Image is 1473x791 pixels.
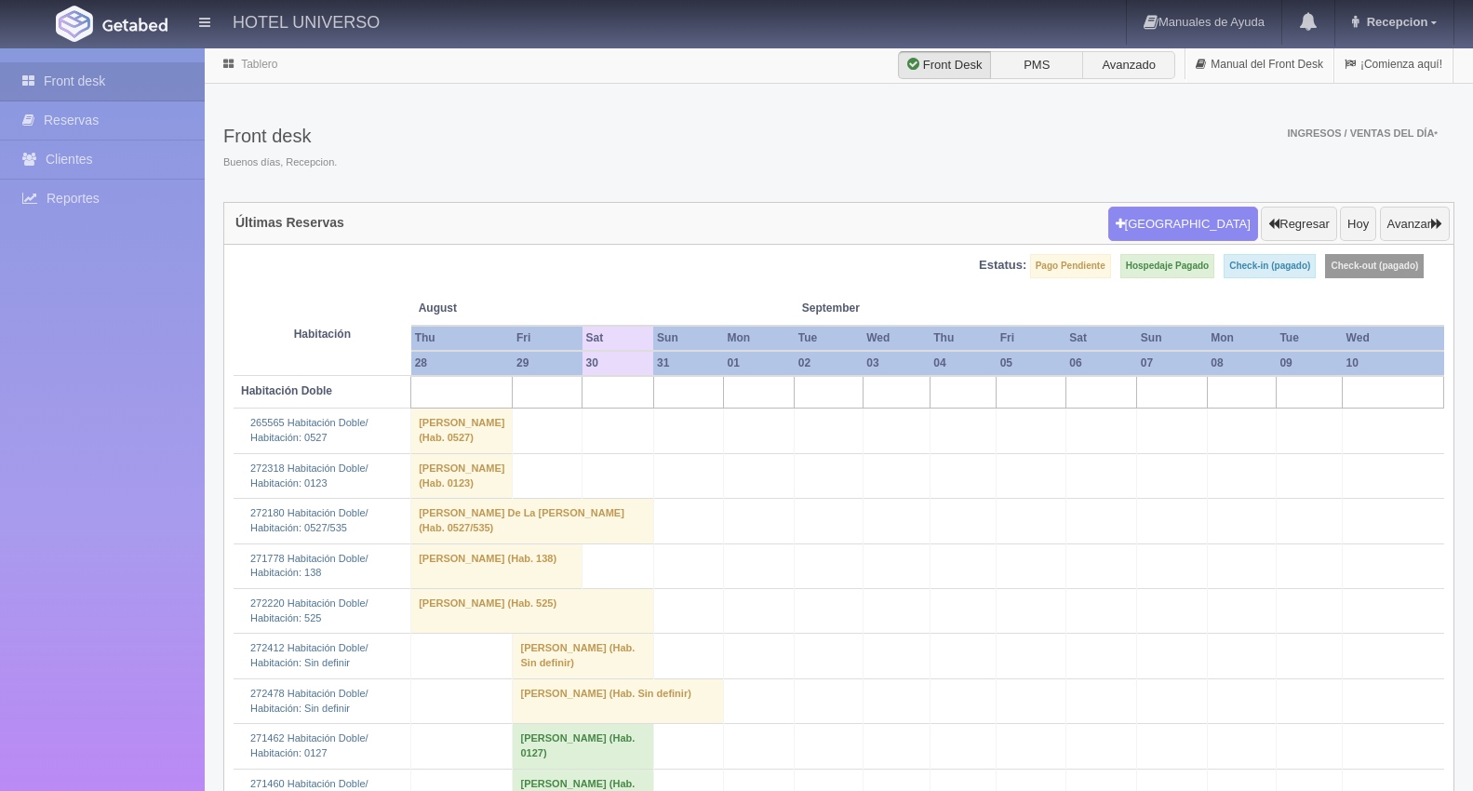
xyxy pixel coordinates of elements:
th: Wed [1343,326,1444,351]
th: 31 [653,351,723,376]
td: [PERSON_NAME] (Hab. 0527) [411,409,513,453]
td: [PERSON_NAME] (Hab. Sin definir) [513,634,653,678]
span: Buenos días, Recepcion. [223,155,337,170]
td: [PERSON_NAME] (Hab. 138) [411,543,583,588]
span: Recepcion [1362,15,1428,29]
th: 03 [863,351,930,376]
a: 272318 Habitación Doble/Habitación: 0123 [250,463,368,489]
a: 272220 Habitación Doble/Habitación: 525 [250,597,368,623]
strong: Habitación [294,328,351,341]
label: Check-in (pagado) [1224,254,1316,278]
b: Habitación Doble [241,384,332,397]
h4: Últimas Reservas [235,216,344,230]
th: 28 [411,351,513,376]
label: Avanzado [1082,51,1175,79]
label: Check-out (pagado) [1325,254,1424,278]
label: Front Desk [898,51,991,79]
th: 04 [930,351,996,376]
th: 05 [997,351,1066,376]
a: 271462 Habitación Doble/Habitación: 0127 [250,732,368,758]
a: 272478 Habitación Doble/Habitación: Sin definir [250,688,368,714]
td: [PERSON_NAME] (Hab. 0123) [411,453,513,498]
th: Fri [997,326,1066,351]
th: 30 [583,351,654,376]
label: Estatus: [979,257,1026,275]
td: [PERSON_NAME] (Hab. 0127) [513,724,653,769]
th: Tue [795,326,863,351]
a: Tablero [241,58,277,71]
span: Ingresos / Ventas del día [1287,127,1438,139]
th: 02 [795,351,863,376]
button: Avanzar [1380,207,1450,242]
th: 09 [1276,351,1342,376]
a: ¡Comienza aquí! [1334,47,1453,83]
th: Thu [411,326,513,351]
th: 08 [1207,351,1276,376]
th: Fri [513,326,583,351]
th: Sun [1137,326,1207,351]
h4: HOTEL UNIVERSO [233,9,380,33]
button: [GEOGRAPHIC_DATA] [1108,207,1258,242]
th: 29 [513,351,583,376]
span: September [802,301,922,316]
th: Wed [863,326,930,351]
a: 272412 Habitación Doble/Habitación: Sin definir [250,642,368,668]
label: Hospedaje Pagado [1120,254,1214,278]
th: Thu [930,326,996,351]
button: Hoy [1340,207,1376,242]
h3: Front desk [223,126,337,146]
img: Getabed [56,6,93,42]
th: 01 [724,351,795,376]
th: Tue [1276,326,1342,351]
label: Pago Pendiente [1030,254,1111,278]
a: 271778 Habitación Doble/Habitación: 138 [250,553,368,579]
td: [PERSON_NAME] (Hab. Sin definir) [513,678,724,723]
td: [PERSON_NAME] De La [PERSON_NAME] (Hab. 0527/535) [411,499,653,543]
a: 265565 Habitación Doble/Habitación: 0527 [250,417,368,443]
th: 10 [1343,351,1444,376]
th: Sun [653,326,723,351]
a: 272180 Habitación Doble/Habitación: 0527/535 [250,507,368,533]
button: Regresar [1261,207,1336,242]
th: Mon [724,326,795,351]
th: 07 [1137,351,1207,376]
img: Getabed [102,18,167,32]
span: August [419,301,575,316]
th: 06 [1065,351,1137,376]
a: Manual del Front Desk [1185,47,1333,83]
td: [PERSON_NAME] (Hab. 525) [411,589,653,634]
label: PMS [990,51,1083,79]
th: Sat [1065,326,1137,351]
th: Mon [1207,326,1276,351]
th: Sat [583,326,654,351]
